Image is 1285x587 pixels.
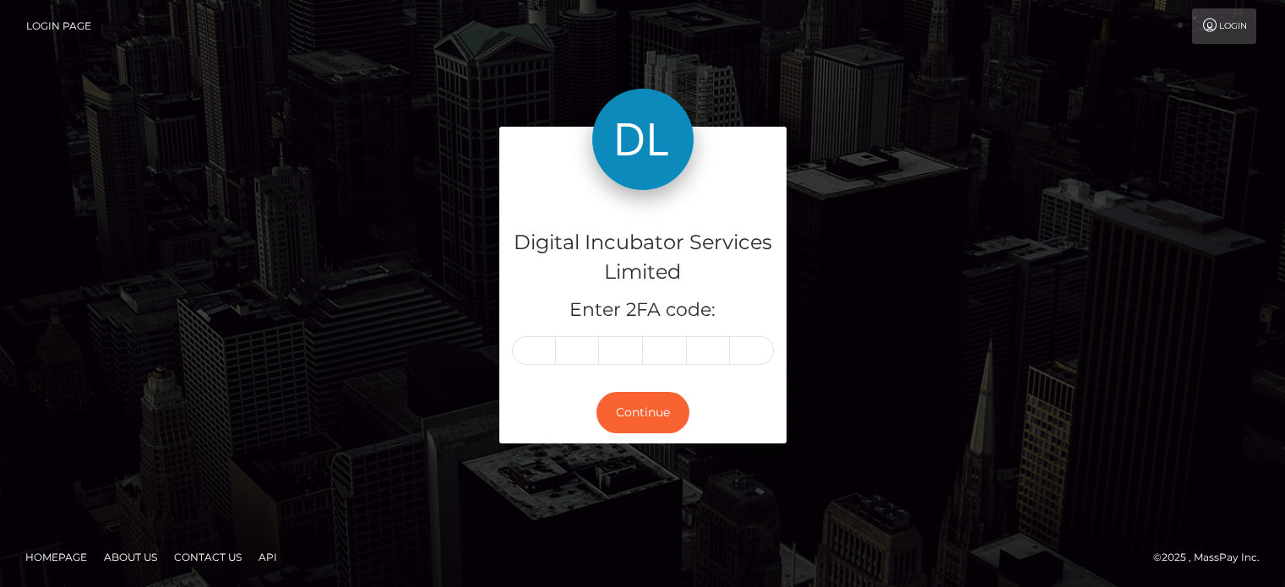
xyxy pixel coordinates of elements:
div: © 2025 , MassPay Inc. [1153,548,1272,567]
h4: Digital Incubator Services Limited [512,228,774,287]
a: Contact Us [167,544,248,570]
a: Login [1192,8,1256,44]
img: Digital Incubator Services Limited [592,89,694,190]
a: Login Page [26,8,91,44]
button: Continue [596,392,689,433]
a: Homepage [19,544,94,570]
a: API [252,544,284,570]
a: About Us [97,544,164,570]
h5: Enter 2FA code: [512,297,774,323]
